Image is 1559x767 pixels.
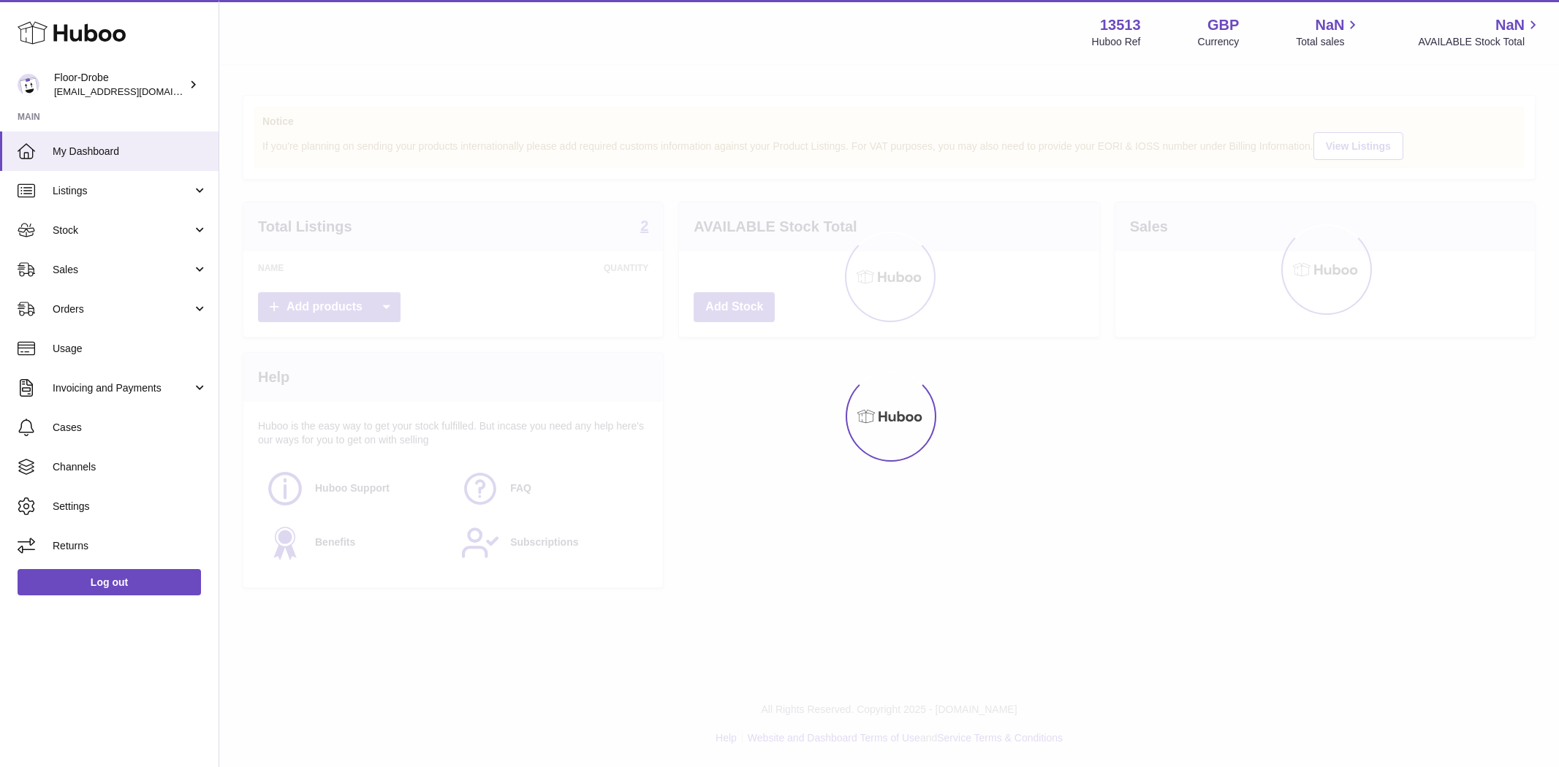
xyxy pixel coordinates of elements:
[53,342,208,356] span: Usage
[53,224,192,237] span: Stock
[1418,35,1541,49] span: AVAILABLE Stock Total
[53,302,192,316] span: Orders
[1198,35,1240,49] div: Currency
[54,85,215,97] span: [EMAIL_ADDRESS][DOMAIN_NAME]
[53,263,192,277] span: Sales
[53,381,192,395] span: Invoicing and Payments
[18,569,201,595] a: Log out
[1100,15,1141,35] strong: 13513
[1296,35,1361,49] span: Total sales
[53,460,208,474] span: Channels
[53,421,208,435] span: Cases
[53,184,192,198] span: Listings
[1495,15,1525,35] span: NaN
[53,539,208,553] span: Returns
[1315,15,1344,35] span: NaN
[18,74,39,96] img: jthurling@live.com
[1092,35,1141,49] div: Huboo Ref
[53,145,208,159] span: My Dashboard
[1207,15,1239,35] strong: GBP
[53,500,208,514] span: Settings
[54,71,186,99] div: Floor-Drobe
[1418,15,1541,49] a: NaN AVAILABLE Stock Total
[1296,15,1361,49] a: NaN Total sales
